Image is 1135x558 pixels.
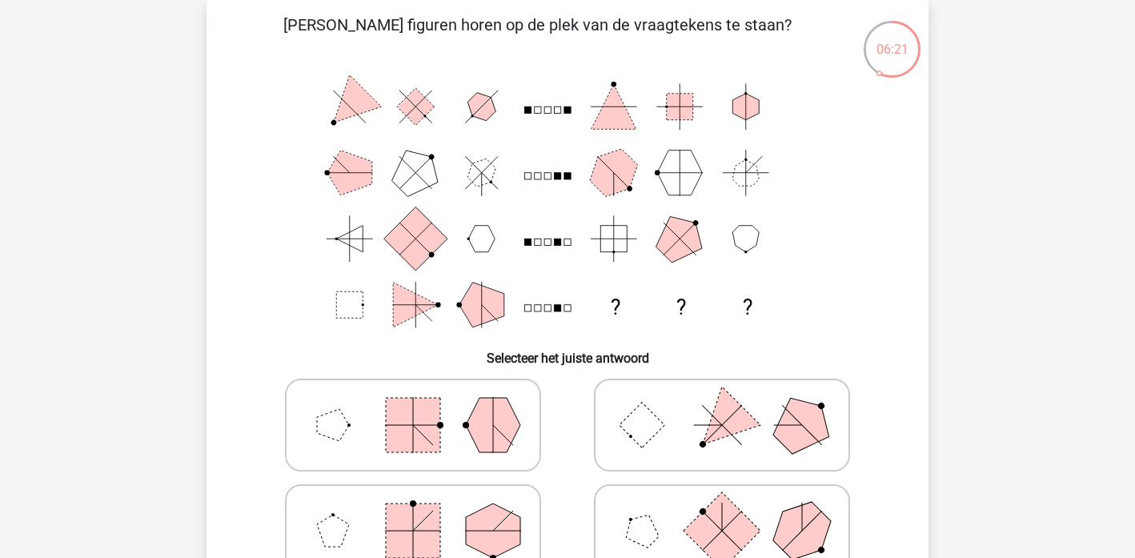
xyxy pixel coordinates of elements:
text: ? [611,295,620,319]
h6: Selecteer het juiste antwoord [232,338,903,366]
text: ? [676,295,686,319]
text: ? [743,295,752,319]
p: [PERSON_NAME] figuren horen op de plek van de vraagtekens te staan? [232,13,843,61]
div: 06:21 [862,19,922,59]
